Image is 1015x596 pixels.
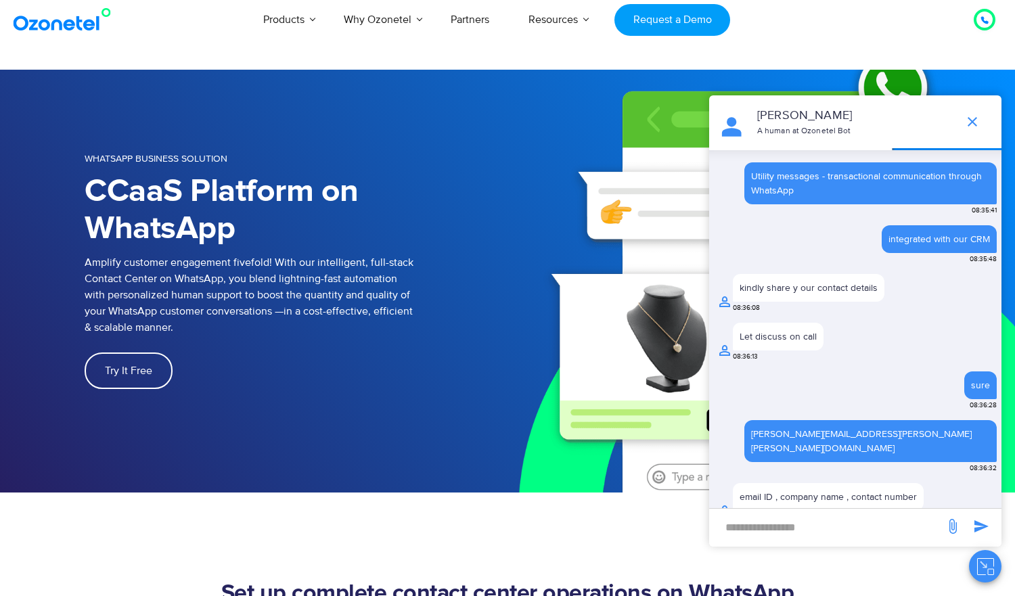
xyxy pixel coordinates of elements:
div: new-msg-input [716,515,938,540]
span: WHATSAPP BUSINESS SOLUTION [85,153,227,164]
p: Amplify customer engagement fivefold! With our intelligent, full-stack Contact Center on WhatsApp... [85,254,507,336]
span: 08:36:32 [970,463,997,474]
a: Request a Demo [614,4,730,36]
span: end chat or minimize [959,108,986,135]
a: [PERSON_NAME][EMAIL_ADDRESS][PERSON_NAME][PERSON_NAME][DOMAIN_NAME] [751,427,990,455]
span: 08:36:28 [970,400,997,411]
div: Utility messages - transactional communication through WhatsApp [751,169,990,198]
button: Close chat [969,550,1001,582]
div: sure [971,378,990,392]
span: send message [939,513,966,540]
span: send message [968,513,995,540]
span: Try It Free [105,365,152,376]
div: integrated with our CRM [888,232,990,246]
p: [PERSON_NAME] [757,107,951,125]
span: 08:36:13 [733,352,758,362]
p: A human at Ozonetel Bot [757,125,951,137]
span: 08:35:48 [970,254,997,265]
a: Try It Free [85,352,173,389]
div: email ID , company name , contact number [740,490,917,504]
h1: CCaaS Platform on WhatsApp [85,173,507,248]
div: Let discuss on call [740,329,817,344]
span: 08:35:41 [972,206,997,216]
span: 08:36:08 [733,303,760,313]
div: kindly share y our contact details [740,281,878,295]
